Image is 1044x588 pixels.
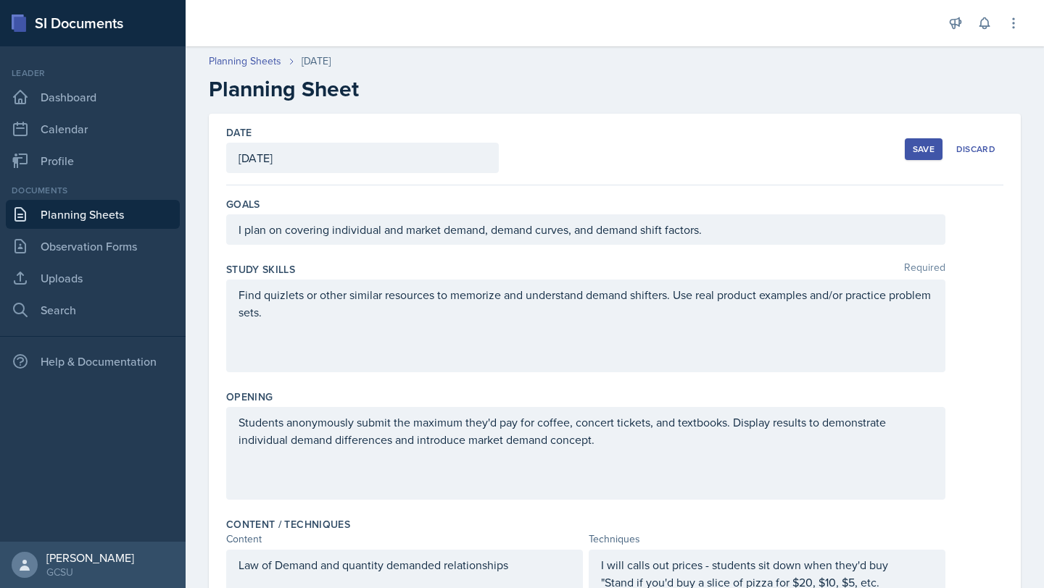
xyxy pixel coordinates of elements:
[46,550,134,565] div: [PERSON_NAME]
[209,76,1021,102] h2: Planning Sheet
[239,413,933,448] p: Students anonymously submit the maximum they'd pay for coffee, concert tickets, and textbooks. Di...
[601,556,933,574] p: I will calls out prices - students sit down when they'd buy
[6,347,180,376] div: Help & Documentation
[905,138,942,160] button: Save
[239,221,933,238] p: I plan on covering individual and market demand, demand curves, and demand shift factors.
[46,565,134,579] div: GCSU
[6,264,180,293] a: Uploads
[239,556,571,574] p: Law of Demand and quantity demanded relationships
[6,295,180,324] a: Search
[6,67,180,80] div: Leader
[226,262,295,277] label: Study Skills
[6,83,180,112] a: Dashboard
[956,143,995,155] div: Discard
[6,114,180,143] a: Calendar
[226,517,350,532] label: Content / Techniques
[948,138,1003,160] button: Discard
[302,54,331,69] div: [DATE]
[209,54,281,69] a: Planning Sheets
[226,390,273,404] label: Opening
[904,262,945,277] span: Required
[226,532,583,547] div: Content
[589,532,945,547] div: Techniques
[6,146,180,175] a: Profile
[6,184,180,197] div: Documents
[239,286,933,321] p: Find quizlets or other similar resources to memorize and understand demand shifters. Use real pro...
[226,125,252,140] label: Date
[6,200,180,229] a: Planning Sheets
[6,232,180,261] a: Observation Forms
[913,143,935,155] div: Save
[226,197,260,211] label: Goals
